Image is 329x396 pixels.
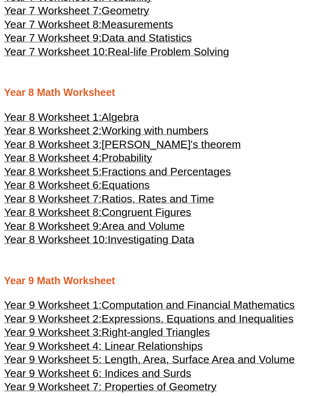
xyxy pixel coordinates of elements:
[102,125,208,137] span: Working with numbers
[102,32,192,44] span: Data and Statistics
[4,371,191,379] a: Year 9 Worksheet 6: Indices and Surds
[4,340,203,352] span: Year 9 Worksheet 4: Linear Relationships
[186,304,329,396] iframe: Chat Widget
[4,385,216,393] a: Year 9 Worksheet 7: Properties of Geometry
[102,207,191,219] span: Congruent Figures
[4,220,102,233] span: Year 8 Worksheet 9:
[4,50,229,58] a: Year 7 Worksheet 10:Real-life Problem Solving
[4,210,191,218] a: Year 8 Worksheet 8:Congruent Figures
[102,193,214,205] span: Ratios, Rates and Time
[4,170,231,178] a: Year 8 Worksheet 5:Fractions and Percentages
[4,156,152,164] a: Year 8 Worksheet 4:Probability
[4,344,203,352] a: Year 9 Worksheet 4: Linear Relationships
[102,111,139,124] span: Algebra
[4,224,185,232] a: Year 8 Worksheet 9:Area and Volume
[4,5,102,17] span: Year 7 Worksheet 7:
[4,326,102,339] span: Year 9 Worksheet 3:
[4,274,325,288] h2: Year 9 Math Worksheet
[4,317,294,325] a: Year 9 Worksheet 2:Expressions, Equations and Inequalities
[4,22,173,30] a: Year 7 Worksheet 8:Measurements
[4,313,102,325] span: Year 9 Worksheet 2:
[4,330,210,338] a: Year 9 Worksheet 3:Right-angled Triangles
[4,9,149,17] a: Year 7 Worksheet 7:Geometry
[102,139,241,151] span: [PERSON_NAME]'s theorem
[4,354,295,366] span: Year 9 Worksheet 5: Length, Area, Surface Area and Volume
[4,207,102,219] span: Year 8 Worksheet 8:
[4,139,102,151] span: Year 8 Worksheet 3:
[4,381,216,393] span: Year 9 Worksheet 7: Properties of Geometry
[4,46,108,58] span: Year 7 Worksheet 10:
[102,299,295,311] span: Computation and Financial Mathematics
[4,125,102,137] span: Year 8 Worksheet 2:
[4,183,150,191] a: Year 8 Worksheet 6:Equations
[108,46,229,58] span: Real-life Problem Solving
[102,326,210,339] span: Right-angled Triangles
[4,368,191,380] span: Year 9 Worksheet 6: Indices and Surds
[102,179,150,191] span: Equations
[4,303,295,311] a: Year 9 Worksheet 1:Computation and Financial Mathematics
[4,152,102,164] span: Year 8 Worksheet 4:
[102,166,231,178] span: Fractions and Percentages
[4,237,194,246] a: Year 8 Worksheet 10:Investigating Data
[4,299,102,311] span: Year 9 Worksheet 1:
[4,166,102,178] span: Year 8 Worksheet 5:
[4,36,192,44] a: Year 7 Worksheet 9:Data and Statistics
[102,313,294,325] span: Expressions, Equations and Inequalities
[4,19,102,31] span: Year 7 Worksheet 8:
[4,111,102,124] span: Year 8 Worksheet 1:
[102,220,185,233] span: Area and Volume
[4,115,139,123] a: Year 8 Worksheet 1:Algebra
[4,128,208,137] a: Year 8 Worksheet 2:Working with numbers
[102,19,173,31] span: Measurements
[102,152,152,164] span: Probability
[4,197,214,205] a: Year 8 Worksheet 7:Ratios, Rates and Time
[4,179,102,191] span: Year 8 Worksheet 6:
[4,357,295,366] a: Year 9 Worksheet 5: Length, Area, Surface Area and Volume
[4,193,102,205] span: Year 8 Worksheet 7:
[102,5,149,17] span: Geometry
[4,142,241,150] a: Year 8 Worksheet 3:[PERSON_NAME]'s theorem
[108,234,194,246] span: Investigating Data
[4,32,102,44] span: Year 7 Worksheet 9:
[4,234,108,246] span: Year 8 Worksheet 10:
[4,86,325,100] h2: Year 8 Math Worksheet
